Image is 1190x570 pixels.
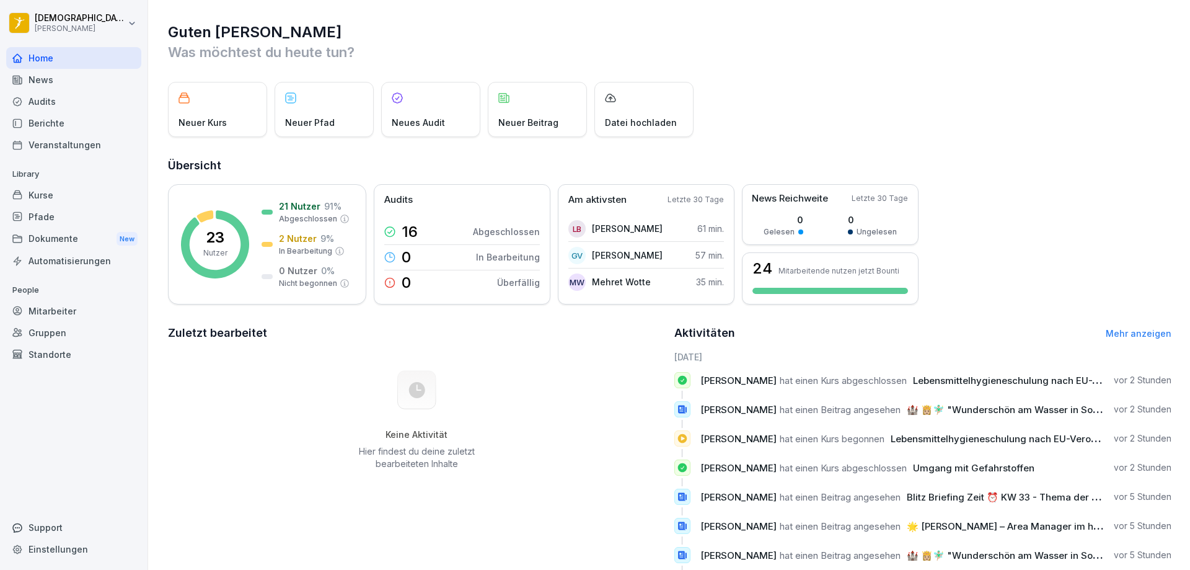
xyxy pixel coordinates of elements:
a: Kurse [6,184,141,206]
p: 57 min. [695,249,724,262]
p: Neuer Beitrag [498,116,558,129]
a: News [6,69,141,91]
h6: [DATE] [674,350,1172,363]
span: [PERSON_NAME] [700,375,777,386]
p: Neuer Kurs [178,116,227,129]
p: 0 Nutzer [279,264,317,277]
p: Audits [384,193,413,207]
p: 9 % [320,232,334,245]
a: Pfade [6,206,141,228]
div: LB [568,220,586,238]
p: Abgeschlossen [473,225,540,238]
p: 0 [402,250,411,265]
span: hat einen Beitrag angesehen [780,491,901,503]
p: vor 2 Stunden [1114,432,1171,445]
p: 0 [848,213,897,226]
a: DokumenteNew [6,228,141,251]
p: Library [6,164,141,184]
p: 35 min. [696,275,724,288]
p: [PERSON_NAME] [35,24,125,33]
p: Hier findest du deine zuletzt bearbeiteten Inhalte [354,445,479,470]
a: Mitarbeiter [6,300,141,322]
span: [PERSON_NAME] [700,550,777,561]
div: New [117,232,138,246]
h2: Zuletzt bearbeitet [168,324,666,342]
p: Gelesen [764,226,795,238]
p: News Reichweite [752,192,828,206]
span: Umgang mit Gefahrstoffen [913,462,1034,474]
a: Gruppen [6,322,141,344]
a: Standorte [6,344,141,365]
p: Neuer Pfad [285,116,335,129]
span: [PERSON_NAME] [700,404,777,416]
p: Abgeschlossen [279,213,337,225]
p: Letzte 30 Tage [852,193,908,204]
p: vor 5 Stunden [1114,549,1171,561]
p: 0 [764,213,803,226]
p: In Bearbeitung [279,246,332,257]
h5: Keine Aktivität [354,429,479,440]
p: Nutzer [203,247,227,259]
span: [PERSON_NAME] [700,462,777,474]
span: [PERSON_NAME] [700,520,777,532]
p: [PERSON_NAME] [592,249,663,262]
div: Support [6,517,141,538]
p: Mitarbeitende nutzen jetzt Bounti [778,266,899,275]
p: [PERSON_NAME] [592,222,663,235]
p: 16 [402,225,418,239]
p: [DEMOGRAPHIC_DATA] Dill [35,13,125,24]
p: Datei hochladen [605,116,677,129]
a: Home [6,47,141,69]
h1: Guten [PERSON_NAME] [168,22,1171,42]
p: Am aktivsten [568,193,627,207]
p: Neues Audit [392,116,445,129]
span: [PERSON_NAME] [700,433,777,445]
p: Überfällig [497,276,540,289]
p: 0 [402,275,411,290]
h2: Übersicht [168,157,1171,174]
p: Nicht begonnen [279,278,337,289]
p: vor 2 Stunden [1114,403,1171,416]
a: Berichte [6,112,141,134]
p: Mehret Wotte [592,275,651,288]
a: Veranstaltungen [6,134,141,156]
p: vor 5 Stunden [1114,520,1171,532]
p: In Bearbeitung [476,251,540,264]
span: hat einen Beitrag angesehen [780,550,901,561]
p: Letzte 30 Tage [668,194,724,205]
a: Audits [6,91,141,112]
span: hat einen Kurs abgeschlossen [780,462,907,474]
p: vor 2 Stunden [1114,461,1171,474]
p: People [6,280,141,300]
p: 61 min. [697,222,724,235]
span: hat einen Beitrag angesehen [780,520,901,532]
p: 0 % [321,264,335,277]
p: Ungelesen [857,226,897,238]
a: Einstellungen [6,538,141,560]
a: Automatisierungen [6,250,141,272]
p: 23 [206,230,224,245]
p: vor 2 Stunden [1114,374,1171,386]
p: 2 Nutzer [279,232,317,245]
p: vor 5 Stunden [1114,491,1171,503]
a: Mehr anzeigen [1106,328,1171,339]
div: Dokumente [6,228,141,251]
span: hat einen Kurs abgeschlossen [780,375,907,386]
p: 21 Nutzer [279,200,320,213]
p: Was möchtest du heute tun? [168,42,1171,62]
span: hat einen Kurs begonnen [780,433,884,445]
h3: 24 [752,261,772,276]
h2: Aktivitäten [674,324,735,342]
